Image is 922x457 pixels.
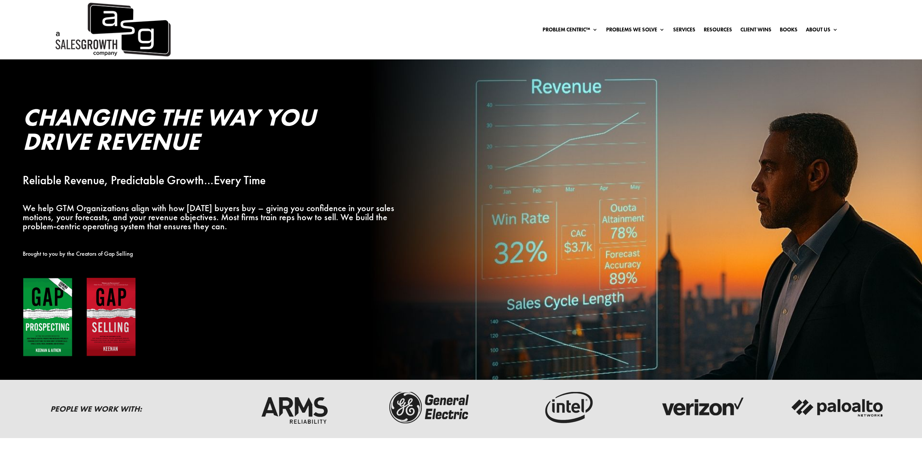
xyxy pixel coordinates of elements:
[655,389,749,426] img: verizon-logo-dark
[519,389,613,426] img: intel-logo-dark
[606,27,665,35] a: Problems We Solve
[780,27,798,35] a: Books
[23,105,416,157] h2: Changing the Way You Drive Revenue
[383,389,477,426] img: ge-logo-dark
[23,249,416,258] p: Brought to you by the Creators of Gap Selling
[704,27,732,35] a: Resources
[806,27,838,35] a: About Us
[673,27,695,35] a: Services
[740,27,771,35] a: Client Wins
[23,204,416,230] p: We help GTM Organizations align with how [DATE] buyers buy – giving you confidence in your sales ...
[543,27,598,35] a: Problem Centric™
[247,389,342,426] img: arms-reliability-logo-dark
[790,389,885,426] img: palato-networks-logo-dark
[23,176,416,185] p: Reliable Revenue, Predictable Growth…Every Time
[23,277,136,357] img: Gap Books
